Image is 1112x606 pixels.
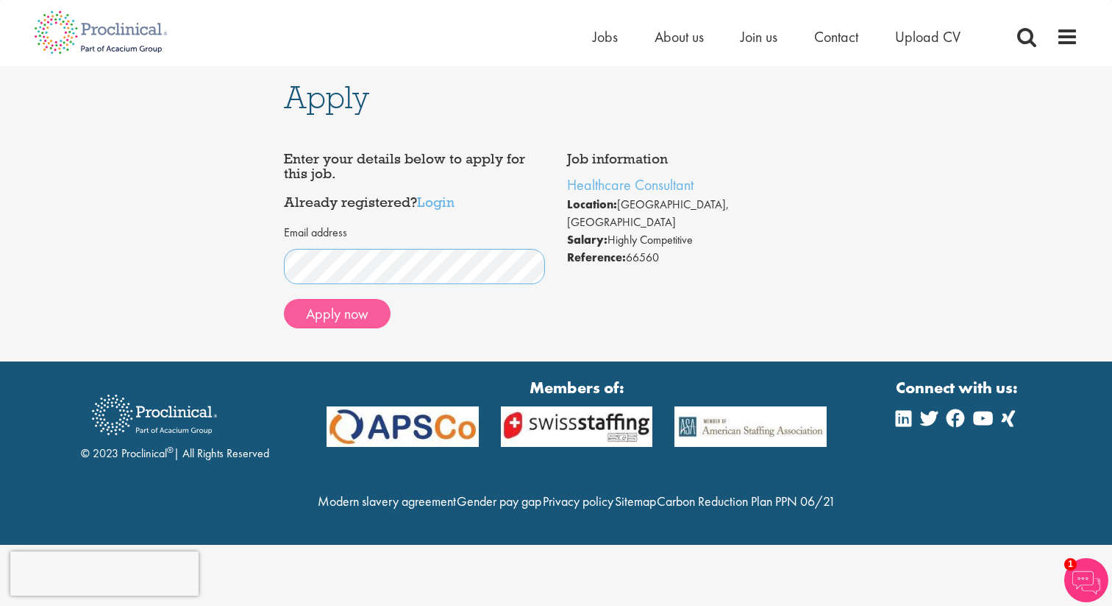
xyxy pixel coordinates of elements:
button: Apply now [284,299,391,328]
strong: Salary: [567,232,607,247]
a: Healthcare Consultant [567,175,694,194]
img: APSCo [663,406,838,447]
strong: Connect with us: [896,376,1021,399]
a: Upload CV [895,27,960,46]
iframe: reCAPTCHA [10,552,199,596]
a: Sitemap [615,493,656,510]
li: 66560 [567,249,829,267]
strong: Members of: [327,376,827,399]
li: [GEOGRAPHIC_DATA], [GEOGRAPHIC_DATA] [567,196,829,231]
a: Join us [741,27,777,46]
a: Login [417,193,455,211]
img: APSCo [490,406,664,447]
span: Apply [284,77,369,117]
sup: ® [167,444,174,456]
a: Gender pay gap [457,493,541,510]
label: Email address [284,225,347,242]
img: Chatbot [1064,558,1108,602]
strong: Location: [567,197,617,212]
span: 1 [1064,558,1077,571]
img: APSCo [316,406,490,447]
div: © 2023 Proclinical | All Rights Reserved [81,384,269,462]
a: Carbon Reduction Plan PPN 06/21 [657,493,835,510]
a: Contact [814,27,858,46]
a: Privacy policy [543,493,613,510]
h4: Enter your details below to apply for this job. Already registered? [284,152,546,210]
li: Highly Competitive [567,231,829,249]
a: About us [655,27,704,46]
a: Modern slavery agreement [318,493,456,510]
a: Jobs [593,27,618,46]
strong: Reference: [567,250,626,265]
h4: Job information [567,152,829,166]
img: Proclinical Recruitment [81,384,228,445]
